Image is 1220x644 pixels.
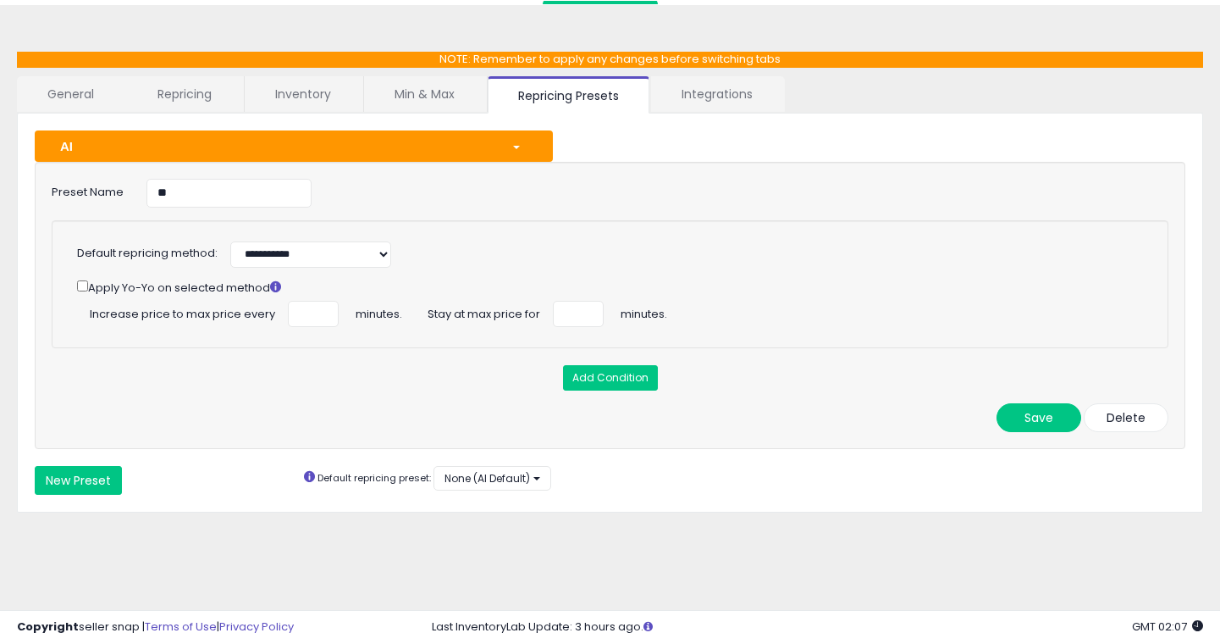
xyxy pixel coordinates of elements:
p: NOTE: Remember to apply any changes before switching tabs [17,52,1203,68]
div: AI [47,137,499,155]
a: General [17,76,125,112]
label: Default repricing method: [77,246,218,262]
button: Add Condition [563,365,658,391]
button: AI [35,130,553,162]
span: Stay at max price for [428,301,540,323]
a: Integrations [651,76,783,112]
a: Terms of Use [145,619,217,635]
button: Save [996,403,1081,432]
div: Last InventoryLab Update: 3 hours ago. [432,619,1203,636]
span: minutes. [621,301,667,323]
span: None (AI Default) [444,471,530,486]
div: Apply Yo-Yo on selected method [77,277,1138,297]
a: Repricing [127,76,242,112]
span: minutes. [356,301,402,323]
strong: Copyright [17,619,79,635]
small: Default repricing preset: [317,471,431,485]
button: Delete [1084,403,1168,432]
span: 2025-09-7 02:07 GMT [1132,619,1203,635]
i: Click here to read more about un-synced listings. [643,621,653,632]
div: seller snap | | [17,619,294,636]
span: Increase price to max price every [90,301,275,323]
button: None (AI Default) [433,466,551,491]
a: Repricing Presets [488,76,649,114]
a: Min & Max [364,76,485,112]
label: Preset Name [39,179,134,201]
button: New Preset [35,466,122,495]
a: Privacy Policy [219,619,294,635]
a: Inventory [245,76,362,112]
